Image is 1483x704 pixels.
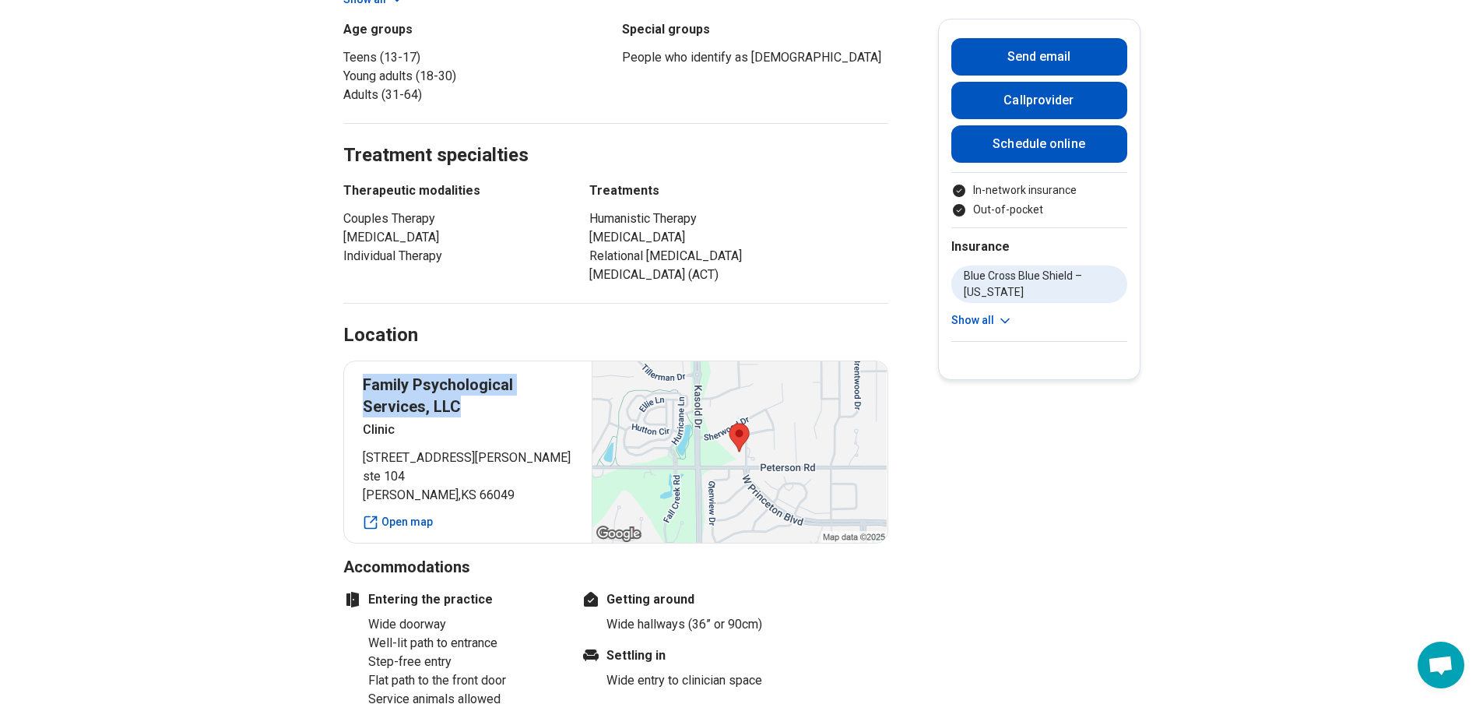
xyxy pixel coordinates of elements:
[343,247,561,266] li: Individual Therapy
[951,238,1127,256] h2: Insurance
[582,646,799,665] h4: Settling in
[622,48,888,67] li: People who identify as [DEMOGRAPHIC_DATA]
[368,615,561,634] li: Wide doorway
[589,266,888,284] li: [MEDICAL_DATA] (ACT)
[343,48,610,67] li: Teens (13-17)
[343,556,888,578] h3: Accommodations
[606,615,799,634] li: Wide hallways (36” or 90cm)
[951,202,1127,218] li: Out-of-pocket
[368,671,561,690] li: Flat path to the front door
[363,514,574,530] a: Open map
[343,20,610,39] h3: Age groups
[343,209,561,228] li: Couples Therapy
[951,182,1127,218] ul: Payment options
[622,20,888,39] h3: Special groups
[589,181,888,200] h3: Treatments
[606,671,799,690] li: Wide entry to clinician space
[343,181,561,200] h3: Therapeutic modalities
[1418,642,1464,688] a: Open chat
[363,374,574,417] p: Family Psychological Services, LLC
[343,67,610,86] li: Young adults (18-30)
[363,467,574,486] span: ste 104
[363,449,574,467] span: [STREET_ADDRESS][PERSON_NAME]
[951,312,1013,329] button: Show all
[589,228,888,247] li: [MEDICAL_DATA]
[951,125,1127,163] a: Schedule online
[343,86,610,104] li: Adults (31-64)
[951,82,1127,119] button: Callprovider
[343,590,561,609] h4: Entering the practice
[363,486,574,505] span: [PERSON_NAME] , KS 66049
[951,182,1127,199] li: In-network insurance
[343,105,888,169] h2: Treatment specialties
[951,266,1127,303] li: Blue Cross Blue Shield – [US_STATE]
[343,322,418,349] h2: Location
[951,38,1127,76] button: Send email
[368,634,561,653] li: Well-lit path to entrance
[368,653,561,671] li: Step-free entry
[589,209,888,228] li: Humanistic Therapy
[582,590,799,609] h4: Getting around
[363,421,574,439] p: Clinic
[343,228,561,247] li: [MEDICAL_DATA]
[589,247,888,266] li: Relational [MEDICAL_DATA]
